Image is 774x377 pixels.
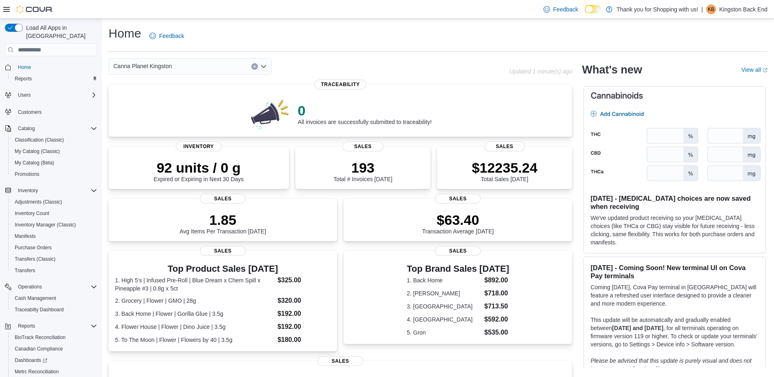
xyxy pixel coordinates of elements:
[590,264,759,280] h3: [DATE] - Coming Soon! New terminal UI on Cova Pay terminals
[11,220,79,230] a: Inventory Manager (Classic)
[11,135,97,145] span: Classification (Classic)
[11,169,97,179] span: Promotions
[153,160,244,176] p: 92 units / 0 g
[15,295,56,302] span: Cash Management
[585,5,602,13] input: Dark Mode
[249,98,291,130] img: 0
[407,315,481,324] dt: 4. [GEOGRAPHIC_DATA]
[277,296,330,306] dd: $320.00
[2,281,100,293] button: Operations
[8,169,100,180] button: Promotions
[15,124,97,133] span: Catalog
[8,134,100,146] button: Classification (Classic)
[146,28,187,44] a: Feedback
[2,106,100,118] button: Customers
[11,254,97,264] span: Transfers (Classic)
[590,214,759,246] p: We've updated product receiving so your [MEDICAL_DATA] choices (like THCa or CBG) stay visible fo...
[15,171,40,177] span: Promotions
[18,64,31,71] span: Home
[708,4,714,14] span: KB
[11,231,39,241] a: Manifests
[11,367,97,377] span: Metrc Reconciliation
[8,343,100,355] button: Canadian Compliance
[15,90,97,100] span: Users
[11,208,97,218] span: Inventory Count
[8,208,100,219] button: Inventory Count
[407,276,481,284] dt: 1. Back Home
[153,160,244,182] div: Expired or Expiring in Next 30 Days
[8,196,100,208] button: Adjustments (Classic)
[484,275,509,285] dd: $892.00
[176,142,222,151] span: Inventory
[15,160,54,166] span: My Catalog (Beta)
[407,289,481,297] dt: 2. [PERSON_NAME]
[15,267,35,274] span: Transfers
[472,160,537,182] div: Total Sales [DATE]
[553,5,578,13] span: Feedback
[16,5,53,13] img: Cova
[15,148,60,155] span: My Catalog (Classic)
[407,264,509,274] h3: Top Brand Sales [DATE]
[11,344,66,354] a: Canadian Compliance
[180,212,266,235] div: Avg Items Per Transaction [DATE]
[333,160,392,176] p: 193
[540,1,581,18] a: Feedback
[11,333,97,342] span: BioTrack Reconciliation
[317,356,363,366] span: Sales
[8,265,100,276] button: Transfers
[11,367,62,377] a: Metrc Reconciliation
[315,80,366,89] span: Traceability
[15,124,38,133] button: Catalog
[407,328,481,337] dt: 5. Gron
[484,302,509,311] dd: $713.50
[612,325,663,331] strong: [DATE] and [DATE]
[15,210,49,217] span: Inventory Count
[11,266,97,275] span: Transfers
[11,146,97,156] span: My Catalog (Classic)
[763,68,767,73] svg: External link
[11,293,59,303] a: Cash Management
[15,346,63,352] span: Canadian Compliance
[11,197,97,207] span: Adjustments (Classic)
[109,25,141,42] h1: Home
[15,186,41,195] button: Inventory
[11,355,97,365] span: Dashboards
[11,197,65,207] a: Adjustments (Classic)
[617,4,698,14] p: Thank you for Shopping with us!
[8,73,100,84] button: Reports
[2,185,100,196] button: Inventory
[509,68,572,75] p: Updated 1 minute(s) ago
[15,137,64,143] span: Classification (Classic)
[435,194,481,204] span: Sales
[18,125,35,132] span: Catalog
[8,157,100,169] button: My Catalog (Beta)
[8,219,100,231] button: Inventory Manager (Classic)
[11,220,97,230] span: Inventory Manager (Classic)
[260,63,267,70] button: Open list of options
[484,288,509,298] dd: $718.00
[18,92,31,98] span: Users
[115,297,274,305] dt: 2. Grocery | Flower | GMO | 28g
[422,212,494,235] div: Transaction Average [DATE]
[15,186,97,195] span: Inventory
[115,310,274,318] dt: 3. Back Home | Flower | Gorilla Glue | 3.5g
[15,106,97,117] span: Customers
[115,276,274,293] dt: 1. High 5's | Infused Pre-Roll | Blue Dream x Chem Spill x Pineapple #3 | 0.8g x 5ct
[11,158,58,168] a: My Catalog (Beta)
[8,293,100,304] button: Cash Management
[15,306,64,313] span: Traceabilty Dashboard
[15,244,52,251] span: Purchase Orders
[11,135,67,145] a: Classification (Classic)
[719,4,767,14] p: Kingston Back End
[23,24,97,40] span: Load All Apps in [GEOGRAPHIC_DATA]
[180,212,266,228] p: 1.85
[8,253,100,265] button: Transfers (Classic)
[11,243,55,253] a: Purchase Orders
[15,233,35,240] span: Manifests
[590,194,759,211] h3: [DATE] - [MEDICAL_DATA] choices are now saved when receiving
[298,102,432,125] div: All invoices are successfully submitted to traceability!
[582,63,642,76] h2: What's new
[11,208,53,218] a: Inventory Count
[8,304,100,315] button: Traceabilty Dashboard
[11,305,97,315] span: Traceabilty Dashboard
